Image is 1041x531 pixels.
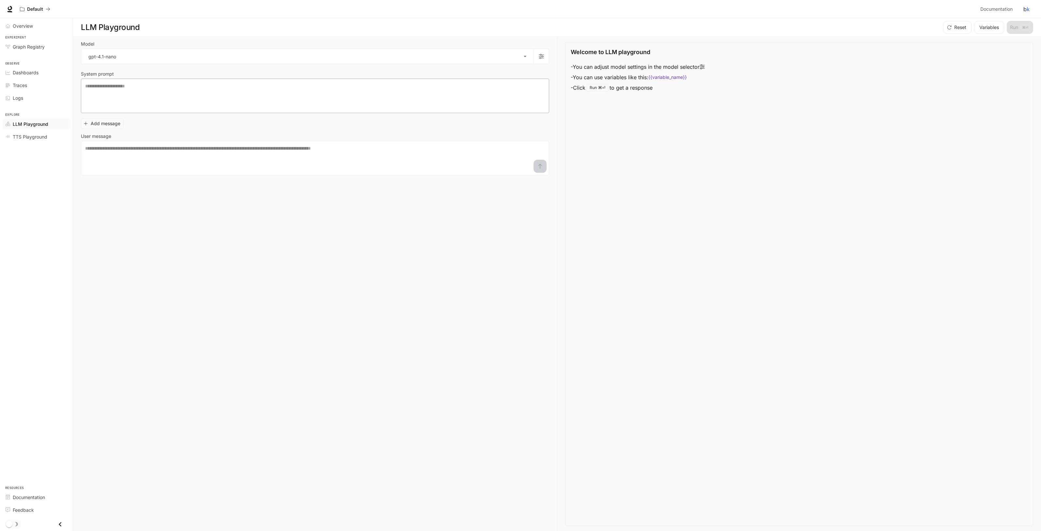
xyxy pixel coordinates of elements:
[13,22,33,29] span: Overview
[571,62,705,72] li: - You can adjust model settings in the model selector
[81,134,111,139] p: User message
[3,20,70,32] a: Overview
[3,41,70,52] a: Graph Registry
[571,82,705,93] li: - Click to get a response
[13,507,34,513] span: Feedback
[6,520,12,527] span: Dark mode toggle
[13,121,48,127] span: LLM Playground
[980,5,1013,13] span: Documentation
[943,21,972,34] button: Reset
[3,492,70,503] a: Documentation
[17,3,53,16] button: All workspaces
[88,53,116,60] p: gpt-4.1-nano
[53,518,68,531] button: Close drawer
[1020,3,1033,16] button: User avatar
[3,131,70,142] a: TTS Playground
[81,72,114,76] p: System prompt
[978,3,1018,16] a: Documentation
[13,82,27,89] span: Traces
[81,21,140,34] h1: LLM Playground
[81,42,94,46] p: Model
[3,504,70,516] a: Feedback
[648,74,687,81] code: {{variable_name}}
[571,48,650,56] p: Welcome to LLM playground
[3,118,70,130] a: LLM Playground
[3,92,70,104] a: Logs
[13,494,45,501] span: Documentation
[27,7,43,12] p: Default
[571,72,705,82] li: - You can use variables like this:
[3,80,70,91] a: Traces
[974,21,1004,34] button: Variables
[13,133,47,140] span: TTS Playground
[13,69,38,76] span: Dashboards
[81,118,124,129] button: Add message
[13,43,45,50] span: Graph Registry
[1022,5,1031,14] img: User avatar
[13,95,23,101] span: Logs
[81,49,533,64] div: gpt-4.1-nano
[587,84,608,92] div: Run
[598,86,605,90] p: ⌘⏎
[3,67,70,78] a: Dashboards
